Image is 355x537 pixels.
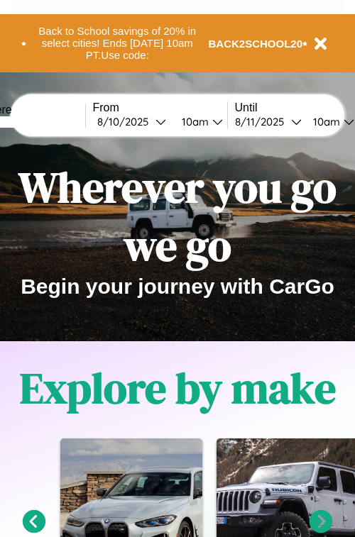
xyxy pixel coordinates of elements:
button: 10am [170,114,227,129]
div: 8 / 11 / 2025 [235,115,291,128]
h1: Explore by make [20,359,336,417]
label: From [93,101,227,114]
button: 8/10/2025 [93,114,170,129]
div: 10am [175,115,212,128]
div: 10am [306,115,344,128]
div: 8 / 10 / 2025 [97,115,155,128]
button: Back to School savings of 20% in select cities! Ends [DATE] 10am PT.Use code: [26,21,209,65]
b: BACK2SCHOOL20 [209,38,303,50]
